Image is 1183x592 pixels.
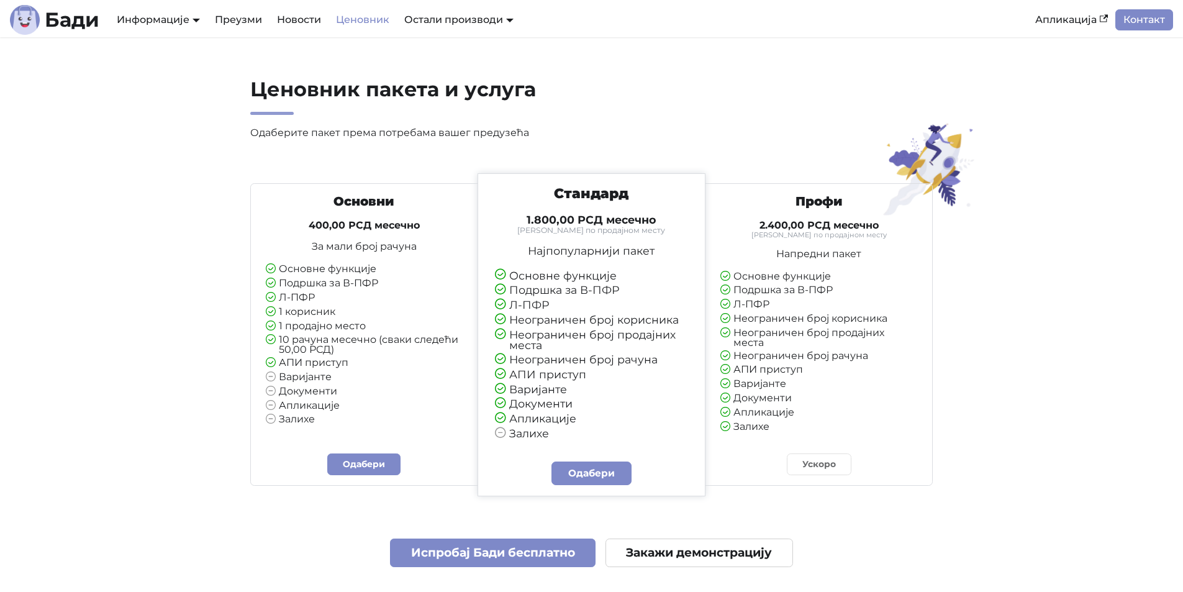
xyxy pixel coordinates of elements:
h3: Стандард [495,185,689,203]
a: Апликација [1028,9,1115,30]
li: Неограничен број рачуна [495,354,689,366]
li: 1 продајно место [266,321,463,332]
a: Испробај Бади бесплатно [390,539,596,568]
b: Бади [45,10,99,30]
li: Неограничен број рачуна [720,351,917,362]
img: Лого [10,5,40,35]
h4: 1.800,00 РСД месечно [495,213,689,227]
li: 10 рачуна месечно (сваки следећи 50,00 РСД) [266,335,463,355]
li: Неограничен број продајних места [495,329,689,351]
li: Документи [266,386,463,398]
p: За мали број рачуна [266,242,463,252]
li: АПИ приступ [266,358,463,369]
h2: Ценовник пакета и услуга [250,77,709,115]
li: Документи [720,393,917,404]
small: [PERSON_NAME] по продајном месту [720,232,917,239]
a: ЛогоБади [10,5,99,35]
li: Неограничен број корисника [495,314,689,326]
img: Ценовник пакета и услуга [876,122,983,216]
a: Новости [270,9,329,30]
small: [PERSON_NAME] по продајном месту [495,227,689,234]
li: Варијанте [495,384,689,396]
li: АПИ приступ [495,369,689,381]
li: Залихе [720,422,917,433]
li: Основне функције [266,264,463,275]
a: Одабери [551,462,632,485]
li: АПИ приступ [720,365,917,376]
li: Основне функције [720,271,917,283]
li: Л-ПФР [720,299,917,311]
li: Варијанте [720,379,917,390]
li: Варијанте [266,372,463,383]
li: Подршка за В-ПФР [720,285,917,296]
a: Закажи демонстрацију [605,539,793,568]
li: Документи [495,398,689,410]
p: Напредни пакет [720,249,917,259]
h4: 400,00 РСД месечно [266,219,463,232]
li: Апликације [495,413,689,425]
li: Неограничен број продајних места [720,328,917,348]
li: Залихе [495,428,689,440]
li: Апликације [720,408,917,419]
li: Неограничен број корисника [720,314,917,325]
h4: 2.400,00 РСД месечно [720,219,917,232]
li: Подршка за В-ПФР [266,278,463,289]
a: Одабери [327,453,401,475]
h3: Профи [720,194,917,209]
li: Подршка за В-ПФР [495,285,689,296]
li: Залихе [266,414,463,426]
li: Л-ПФР [495,299,689,311]
p: Најпопуларнији пакет [495,245,689,257]
li: Основне функције [495,270,689,282]
a: Контакт [1115,9,1173,30]
h3: Основни [266,194,463,209]
a: Остали производи [404,14,514,25]
a: Ценовник [329,9,397,30]
li: Л-ПФР [266,293,463,304]
p: Одаберите пакет према потребама вашег предузећа [250,125,709,141]
a: Информације [117,14,200,25]
li: 1 корисник [266,307,463,318]
li: Апликације [266,401,463,412]
a: Преузми [207,9,270,30]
